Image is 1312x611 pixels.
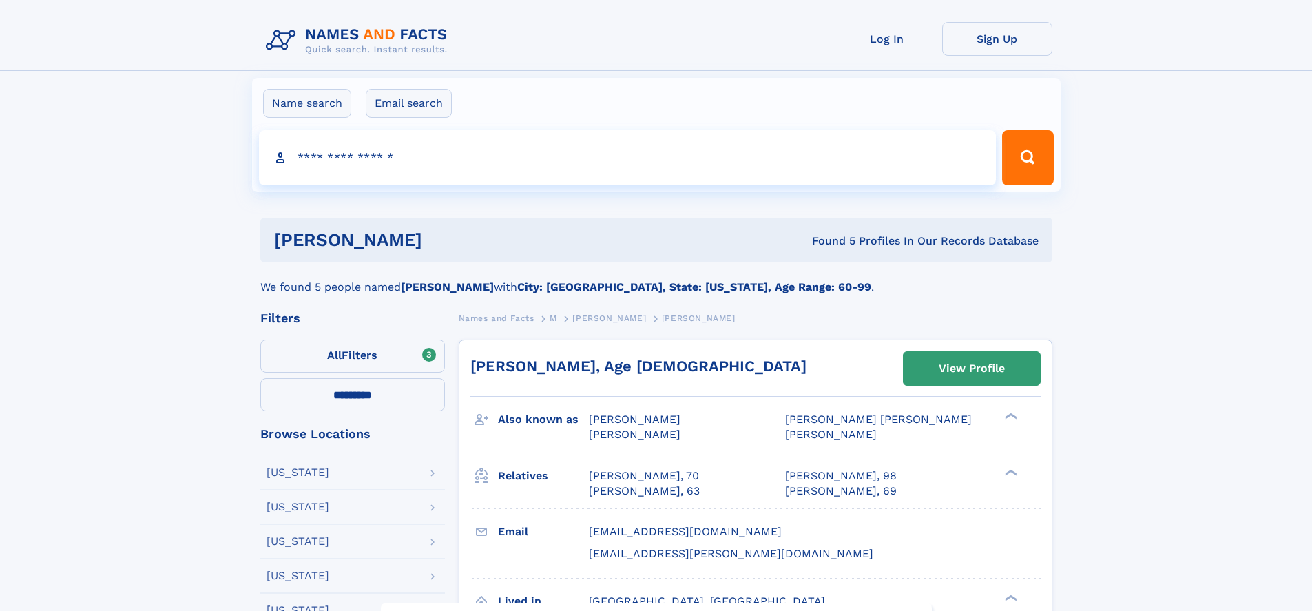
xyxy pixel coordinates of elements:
[260,340,445,373] label: Filters
[498,464,589,488] h3: Relatives
[267,467,329,478] div: [US_STATE]
[589,594,825,608] span: [GEOGRAPHIC_DATA], [GEOGRAPHIC_DATA]
[785,428,877,441] span: [PERSON_NAME]
[785,413,972,426] span: [PERSON_NAME] [PERSON_NAME]
[263,89,351,118] label: Name search
[259,130,997,185] input: search input
[589,484,700,499] a: [PERSON_NAME], 63
[498,520,589,543] h3: Email
[572,313,646,323] span: [PERSON_NAME]
[572,309,646,327] a: [PERSON_NAME]
[785,484,897,499] a: [PERSON_NAME], 69
[550,309,557,327] a: M
[1002,130,1053,185] button: Search Button
[1001,468,1018,477] div: ❯
[470,358,806,375] a: [PERSON_NAME], Age [DEMOGRAPHIC_DATA]
[939,353,1005,384] div: View Profile
[832,22,942,56] a: Log In
[904,352,1040,385] a: View Profile
[617,234,1039,249] div: Found 5 Profiles In Our Records Database
[267,501,329,512] div: [US_STATE]
[260,262,1052,296] div: We found 5 people named with .
[401,280,494,293] b: [PERSON_NAME]
[662,313,736,323] span: [PERSON_NAME]
[785,468,897,484] a: [PERSON_NAME], 98
[267,536,329,547] div: [US_STATE]
[589,468,699,484] a: [PERSON_NAME], 70
[589,413,680,426] span: [PERSON_NAME]
[1001,412,1018,421] div: ❯
[1001,593,1018,602] div: ❯
[942,22,1052,56] a: Sign Up
[498,408,589,431] h3: Also known as
[366,89,452,118] label: Email search
[260,312,445,324] div: Filters
[327,349,342,362] span: All
[517,280,871,293] b: City: [GEOGRAPHIC_DATA], State: [US_STATE], Age Range: 60-99
[274,231,617,249] h1: [PERSON_NAME]
[260,22,459,59] img: Logo Names and Facts
[260,428,445,440] div: Browse Locations
[589,547,873,560] span: [EMAIL_ADDRESS][PERSON_NAME][DOMAIN_NAME]
[267,570,329,581] div: [US_STATE]
[550,313,557,323] span: M
[459,309,534,327] a: Names and Facts
[589,428,680,441] span: [PERSON_NAME]
[589,525,782,538] span: [EMAIL_ADDRESS][DOMAIN_NAME]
